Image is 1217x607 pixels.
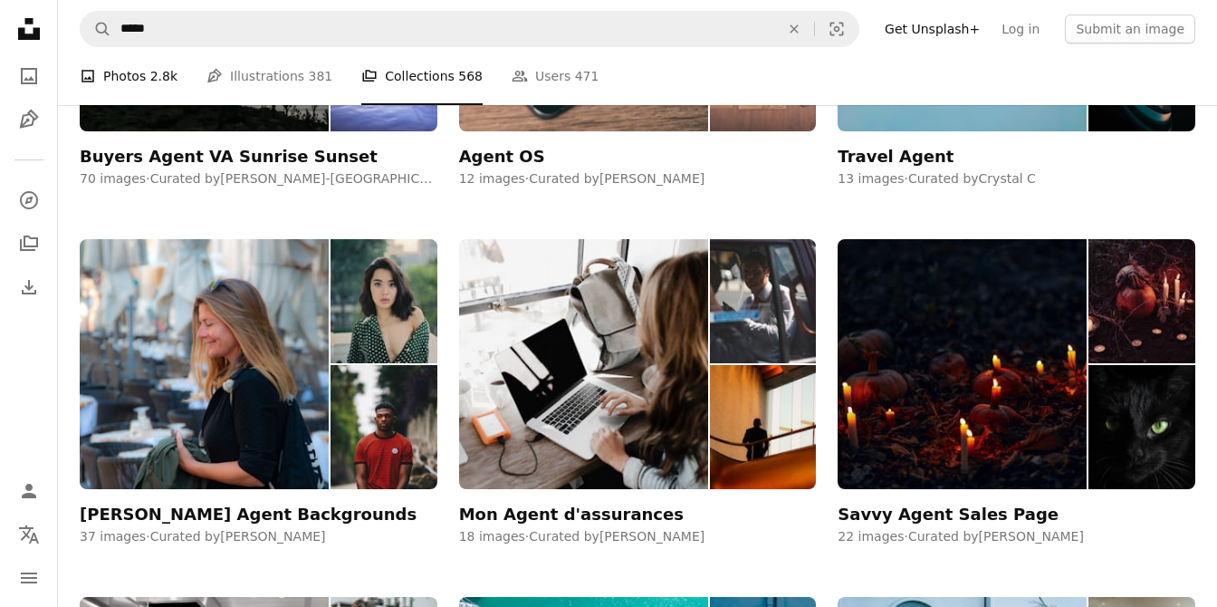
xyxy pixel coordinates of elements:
div: Savvy Agent Sales Page [838,504,1059,525]
span: 381 [309,66,333,86]
img: photo-1613223716410-665bd3623b1e [80,239,329,489]
a: Users 471 [512,47,599,105]
div: 22 images · Curated by [PERSON_NAME] [838,528,1195,546]
div: Mon Agent d'assurances [459,504,684,525]
div: Buyers Agent VA Sunrise Sunset [80,146,378,168]
img: photo-1477659803863-c1bf91b34c90 [1088,239,1195,363]
a: Collections [11,226,47,262]
button: Clear [774,12,814,46]
div: 37 images · Curated by [PERSON_NAME] [80,528,437,546]
button: Language [11,516,47,553]
a: [PERSON_NAME] Agent Backgrounds [80,239,437,524]
a: Download History [11,269,47,305]
a: Illustrations [11,101,47,138]
div: 12 images · Curated by [PERSON_NAME] [459,170,817,188]
a: Explore [11,182,47,218]
div: [PERSON_NAME] Agent Backgrounds [80,504,417,525]
img: photo-1491975474562-1f4e30bc9468 [459,239,708,489]
div: Agent OS [459,146,545,168]
button: Submit an image [1065,14,1195,43]
span: 2.8k [150,66,177,86]
img: photo-1484517186945-df8151a1a871 [331,365,437,489]
div: 18 images · Curated by [PERSON_NAME] [459,528,817,546]
form: Find visuals sitewide [80,11,859,47]
img: photo-1540316264016-aeb7538f4d6f [331,239,437,363]
div: Travel Agent [838,146,953,168]
a: Savvy Agent Sales Page [838,239,1195,524]
a: Log in / Sign up [11,473,47,509]
button: Menu [11,560,47,596]
a: Photos [11,58,47,94]
a: Mon Agent d'assurances [459,239,817,524]
a: Get Unsplash+ [874,14,991,43]
a: Home — Unsplash [11,11,47,51]
img: photo-1503431128871-cd250803fa41 [1088,365,1195,489]
div: 70 images · Curated by [PERSON_NAME]-[GEOGRAPHIC_DATA] [80,170,437,188]
span: 471 [575,66,599,86]
button: Search Unsplash [81,12,111,46]
img: photo-1498661443338-20aca70e1d28 [710,239,817,363]
a: Log in [991,14,1050,43]
div: 13 images · Curated by Crystal C [838,170,1195,188]
a: Photos 2.8k [80,47,177,105]
a: Illustrations 381 [206,47,332,105]
button: Visual search [815,12,858,46]
img: photo-1604361709433-5681876cb08e [838,239,1087,489]
img: photo-1444718070663-99afd7176287 [710,365,817,489]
